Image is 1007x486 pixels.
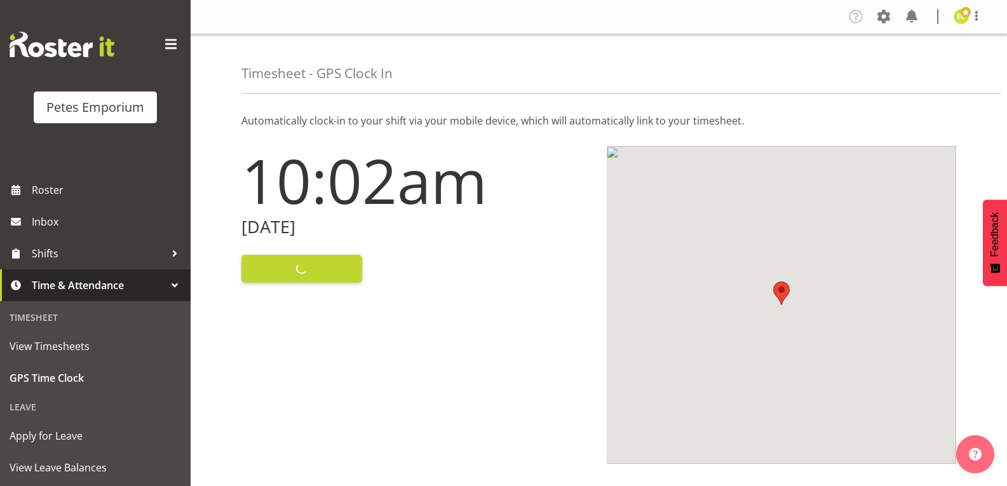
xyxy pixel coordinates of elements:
[241,146,591,215] h1: 10:02am
[3,330,187,362] a: View Timesheets
[3,452,187,483] a: View Leave Balances
[3,420,187,452] a: Apply for Leave
[989,212,1001,257] span: Feedback
[10,337,181,356] span: View Timesheets
[32,276,165,295] span: Time & Attendance
[3,304,187,330] div: Timesheet
[10,32,114,57] img: Rosterit website logo
[241,217,591,237] h2: [DATE]
[241,66,393,81] h4: Timesheet - GPS Clock In
[10,458,181,477] span: View Leave Balances
[969,448,982,461] img: help-xxl-2.png
[3,362,187,394] a: GPS Time Clock
[954,9,969,24] img: emma-croft7499.jpg
[983,199,1007,286] button: Feedback - Show survey
[32,180,184,199] span: Roster
[46,98,144,117] div: Petes Emporium
[241,113,956,128] p: Automatically clock-in to your shift via your mobile device, which will automatically link to you...
[32,212,184,231] span: Inbox
[3,394,187,420] div: Leave
[10,368,181,388] span: GPS Time Clock
[32,244,165,263] span: Shifts
[10,426,181,445] span: Apply for Leave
